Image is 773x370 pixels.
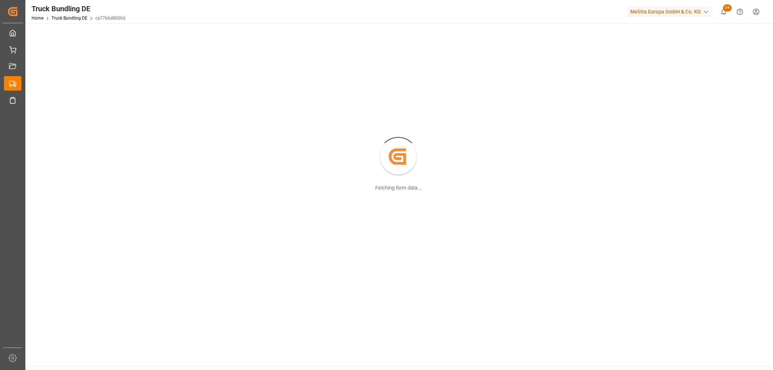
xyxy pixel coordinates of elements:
[32,16,43,21] a: Home
[375,184,421,192] div: Fetching form data...
[723,4,732,12] span: 24
[732,4,748,20] button: Help Center
[32,3,125,14] div: Truck Bundling DE
[627,7,712,17] div: Melitta Europa GmbH & Co. KG
[51,16,87,21] a: Truck Bundling DE
[627,5,715,18] button: Melitta Europa GmbH & Co. KG
[715,4,732,20] button: show 24 new notifications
